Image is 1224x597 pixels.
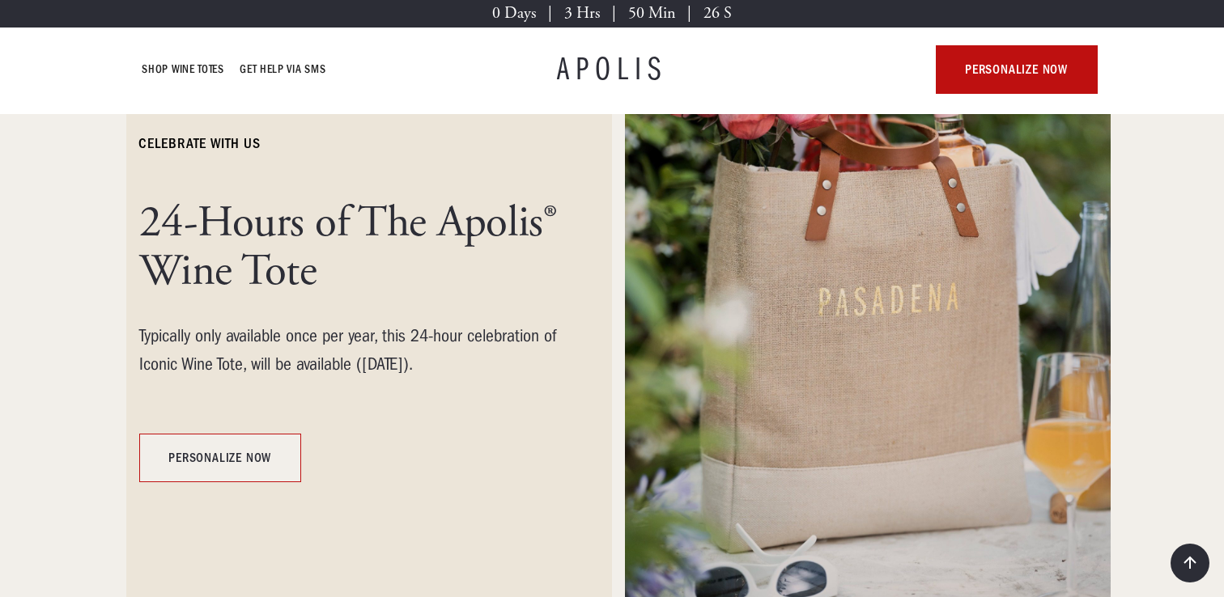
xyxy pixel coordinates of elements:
[142,60,224,79] a: Shop Wine Totes
[139,199,560,296] h1: 24-Hours of The Apolis® Wine Tote
[139,134,260,154] h6: celebrate with us
[936,45,1098,94] a: personalize now
[139,434,301,482] a: personalize now
[557,53,667,86] a: APOLIS
[139,322,560,379] div: Typically only available once per year, this 24-hour celebration of Iconic Wine Tote, will be ava...
[240,60,326,79] a: GET HELP VIA SMS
